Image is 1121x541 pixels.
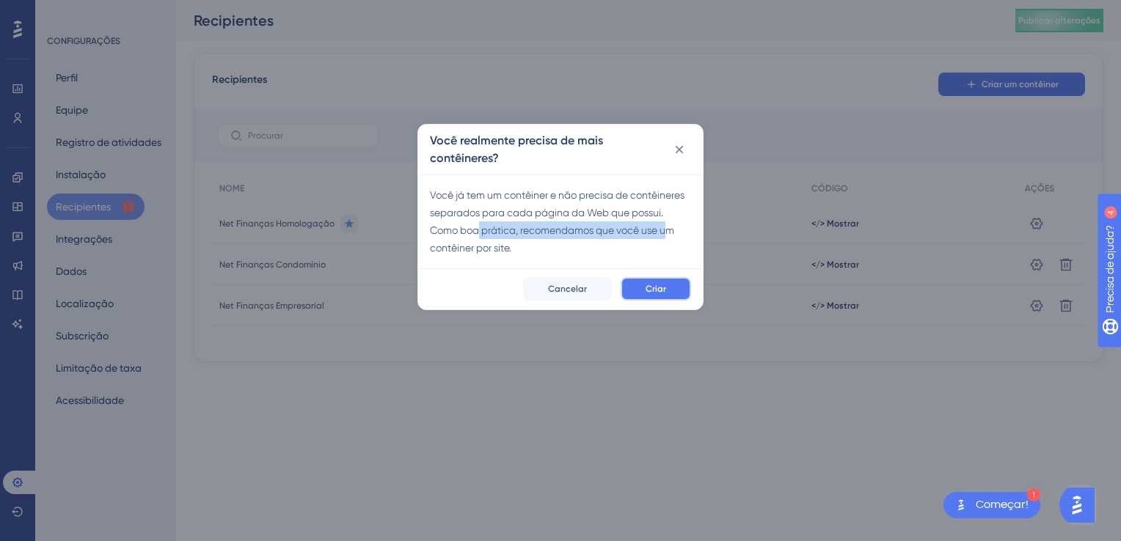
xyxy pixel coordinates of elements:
div: 4 [133,7,137,19]
span: Criar [646,283,666,295]
iframe: UserGuiding AI Assistant Launcher [1059,483,1103,527]
div: Abra o Get Started! lista de verificação, módulos restantes: 1 [943,492,1040,518]
img: texto alternativo de imagem do iniciador [952,496,970,514]
div: 1 [1027,488,1040,501]
div: Você já tem um contêiner e não precisa de contêineres separados para cada página da Web que possu... [430,186,691,257]
span: Precisa de ajuda? [34,4,123,21]
div: Começar! [976,497,1029,513]
h2: Você realmente precisa de mais contêineres? [430,132,668,167]
span: Cancelar [548,283,587,295]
